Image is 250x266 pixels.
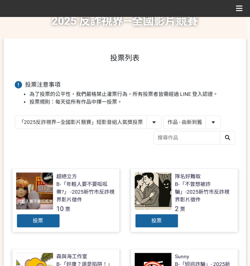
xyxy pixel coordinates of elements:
[52,3,198,39] h1: 2025 反詐視界—全國影片競賽
[15,53,235,62] h1: 投票列表
[57,253,88,261] div: 森與海工作室
[131,169,238,232] a: 隊名好難取B-「不曾想被詐騙」-2025新竹市反詐視界影片徵件2票投票
[57,205,64,213] span: 10
[175,205,179,213] span: 2
[154,131,235,144] input: 搜尋作品
[180,206,186,212] span: 票
[57,173,77,180] div: 超絕立方
[57,180,116,204] div: B-「年輕人要不要呱呱樂?」 -2025新竹市反詐視界影片徵件
[33,218,43,224] span: 投票
[175,253,190,261] div: Sunny
[25,81,60,88] span: 投票注意事項
[175,173,201,180] div: 隊名好難取
[175,180,234,204] div: B-「不曾想被詐騙」-2025新竹市反詐視界影片徵件
[29,98,235,106] li: 投票規則：每天從所有作品中擇一投票。
[66,206,71,212] span: 票
[29,90,235,98] li: 為了投票的公平性，我們嚴格禁止灌票行為，所有投票者皆需經過 LINE 登入認證。
[12,169,120,232] a: 超絕立方B-「年輕人要不要呱呱樂?」 -2025新竹市反詐視界影片徵件10票投票
[152,218,162,224] span: 投票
